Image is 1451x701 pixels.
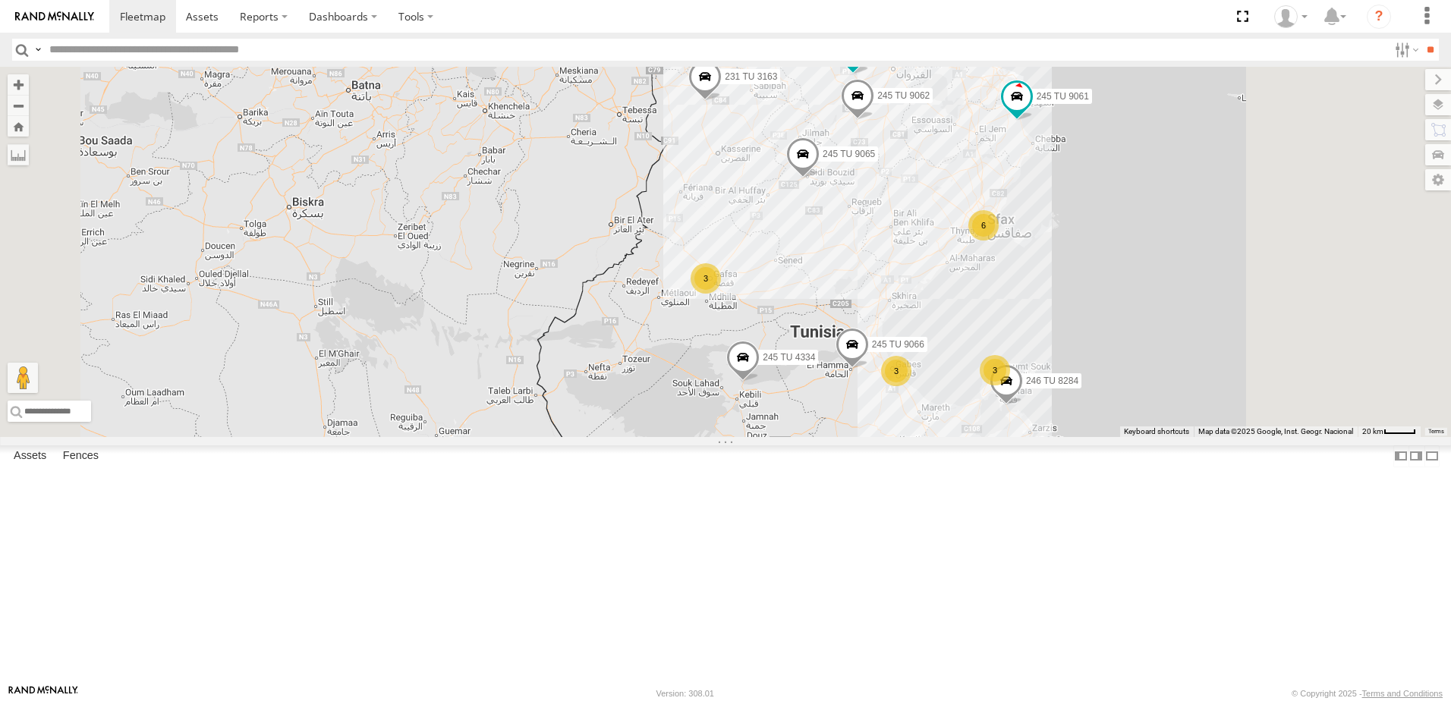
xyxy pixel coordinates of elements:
button: Map Scale: 20 km per 39 pixels [1358,426,1421,437]
label: Dock Summary Table to the Right [1409,445,1424,467]
label: Dock Summary Table to the Left [1393,445,1409,467]
label: Search Filter Options [1389,39,1421,61]
button: Zoom in [8,74,29,95]
a: Terms and Conditions [1362,689,1443,698]
button: Keyboard shortcuts [1124,426,1189,437]
div: 6 [968,210,999,240]
label: Measure [8,144,29,165]
span: 245 TU 4334 [763,353,815,363]
a: Terms (opens in new tab) [1428,429,1444,435]
label: Search Query [32,39,44,61]
div: 3 [881,356,911,386]
button: Zoom Home [8,116,29,137]
div: Version: 308.01 [656,689,714,698]
span: 20 km [1362,427,1383,435]
a: Visit our Website [8,686,78,701]
label: Hide Summary Table [1424,445,1440,467]
span: Map data ©2025 Google, Inst. Geogr. Nacional [1198,427,1353,435]
label: Map Settings [1425,169,1451,190]
i: ? [1367,5,1391,29]
span: 245 TU 9066 [872,339,924,350]
label: Fences [55,445,106,467]
span: 246 TU 8284 [1026,376,1078,387]
img: rand-logo.svg [15,11,94,22]
button: Drag Pegman onto the map to open Street View [8,363,38,393]
span: 245 TU 9065 [823,149,875,159]
div: © Copyright 2025 - [1292,689,1443,698]
div: Nejah Benkhalifa [1269,5,1313,28]
label: Assets [6,445,54,467]
div: 3 [691,263,721,294]
button: Zoom out [8,95,29,116]
span: 231 TU 3163 [725,71,777,82]
span: 245 TU 9061 [1037,91,1089,102]
span: 245 TU 9062 [877,90,930,101]
div: 3 [980,355,1010,385]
